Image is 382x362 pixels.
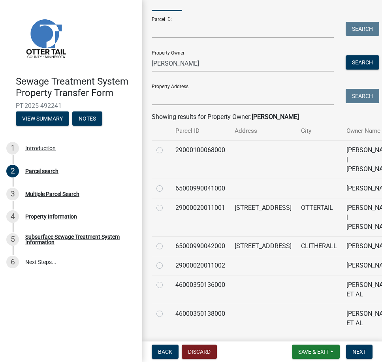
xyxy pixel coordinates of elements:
span: Next [352,349,366,355]
div: 6 [6,256,19,268]
button: View Summary [16,111,69,126]
button: Discard [182,345,217,359]
span: Back [158,349,172,355]
td: CLITHERALL [296,236,342,256]
td: 46000350136000 [171,275,230,304]
div: Multiple Parcel Search [25,191,79,197]
button: Back [152,345,179,359]
button: Notes [72,111,102,126]
img: Otter Tail County, Minnesota [16,8,75,68]
th: Address [230,122,296,140]
div: 2 [6,165,19,177]
wm-modal-confirm: Summary [16,116,69,122]
td: [STREET_ADDRESS] [230,198,296,236]
h4: Sewage Treatment System Property Transfer Form [16,76,136,99]
div: Showing results for Property Owner: [152,112,373,122]
button: Search [346,22,379,36]
span: PT-2025-492241 [16,102,126,109]
td: [STREET_ADDRESS] [230,236,296,256]
div: 5 [6,233,19,246]
wm-modal-confirm: Notes [72,116,102,122]
div: Parcel search [25,168,58,174]
td: 29000020011001 [171,198,230,236]
button: Next [346,345,373,359]
div: 3 [6,188,19,200]
td: 29000020011002 [171,256,230,275]
div: Property Information [25,214,77,219]
td: 65000990042000 [171,236,230,256]
th: Parcel ID [171,122,230,140]
span: Save & Exit [298,349,329,355]
div: Introduction [25,145,56,151]
button: Search [346,89,379,103]
td: 29000100068000 [171,140,230,179]
button: Search [346,55,379,70]
div: Subsurface Sewage Treatment System Information [25,234,130,245]
div: 4 [6,210,19,223]
td: 65000990041000 [171,179,230,198]
button: Save & Exit [292,345,340,359]
strong: [PERSON_NAME] [252,113,299,121]
td: OTTERTAIL [296,198,342,236]
td: 46000350138000 [171,304,230,333]
div: 1 [6,142,19,155]
th: City [296,122,342,140]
